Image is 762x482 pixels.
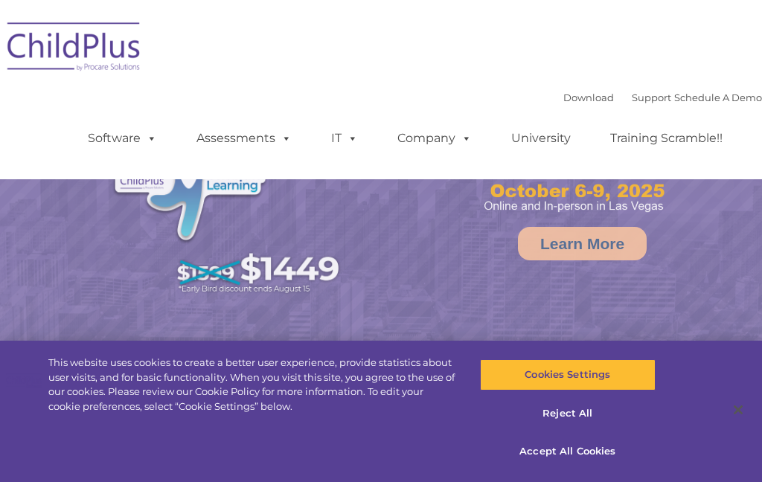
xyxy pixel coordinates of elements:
[480,436,656,467] button: Accept All Cookies
[563,91,614,103] a: Download
[480,359,656,391] button: Cookies Settings
[480,398,656,429] button: Reject All
[518,227,647,260] a: Learn More
[563,91,762,103] font: |
[722,393,755,426] button: Close
[632,91,671,103] a: Support
[182,123,307,153] a: Assessments
[674,91,762,103] a: Schedule A Demo
[595,123,737,153] a: Training Scramble!!
[316,123,373,153] a: IT
[73,123,172,153] a: Software
[382,123,487,153] a: Company
[496,123,586,153] a: University
[48,356,457,414] div: This website uses cookies to create a better user experience, provide statistics about user visit...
